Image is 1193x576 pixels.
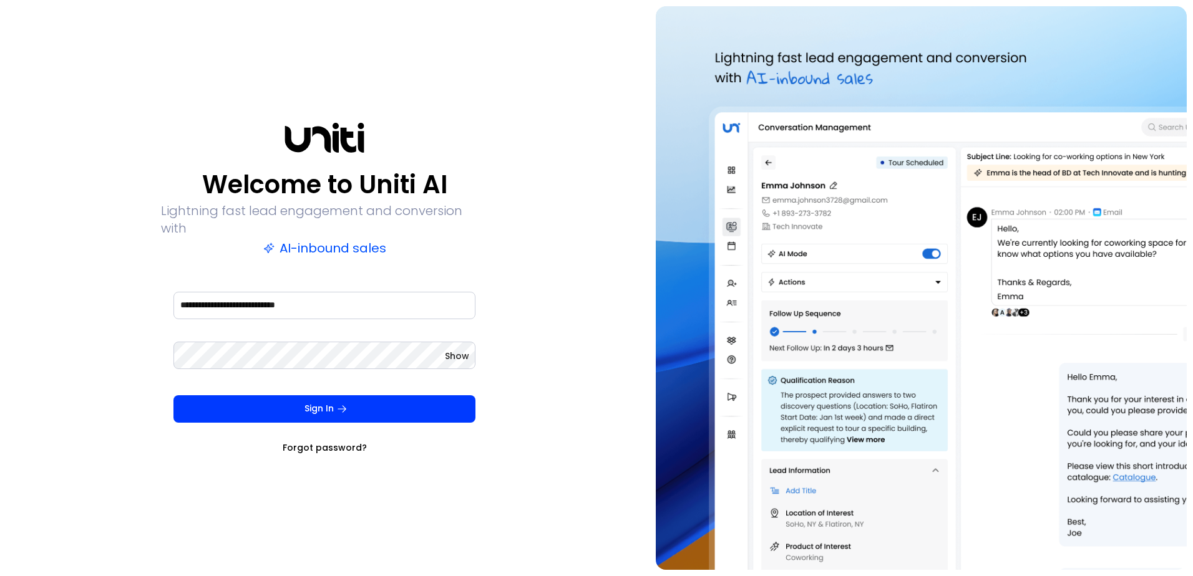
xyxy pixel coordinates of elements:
button: Show [445,350,469,362]
img: auth-hero.png [656,6,1187,570]
a: Forgot password? [283,441,367,454]
button: Sign In [173,395,475,423]
p: AI-inbound sales [263,239,386,257]
p: Welcome to Uniti AI [202,170,447,199]
p: Lightning fast lead engagement and conversion with [161,202,488,237]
